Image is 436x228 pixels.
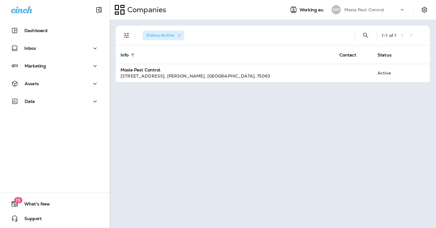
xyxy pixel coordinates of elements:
div: Status:Active [142,31,184,40]
div: 1 - 1 of 1 [382,33,396,38]
span: What's New [18,201,50,209]
p: Dashboard [24,28,47,33]
span: Contact [339,52,364,58]
p: Marketing [25,63,46,68]
span: Status : Active [146,32,174,38]
button: Filters [121,29,133,42]
button: Collapse Sidebar [90,4,107,16]
button: Search Companies [360,29,372,42]
p: Assets [25,81,39,86]
span: Status [378,52,392,58]
button: Dashboard [6,24,104,37]
span: Info [121,52,137,58]
span: Info [121,52,129,58]
button: Marketing [6,60,104,72]
span: Status [378,52,399,58]
button: Support [6,212,104,225]
span: Working as: [300,7,325,13]
span: Support [18,216,42,223]
span: Contact [339,52,356,58]
button: Assets [6,78,104,90]
button: Data [6,95,104,107]
div: MP [332,5,341,14]
td: Active [373,64,408,82]
button: 19What's New [6,198,104,210]
button: Settings [419,4,430,15]
p: Inbox [24,46,36,51]
p: Data [25,99,35,104]
span: 19 [14,197,22,203]
button: Inbox [6,42,104,54]
strong: Moxie Pest Control [121,67,160,73]
p: Companies [125,5,166,14]
p: Moxie Pest Control [344,7,384,12]
div: [STREET_ADDRESS] , [PERSON_NAME] , [GEOGRAPHIC_DATA] , 75063 [121,73,330,79]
